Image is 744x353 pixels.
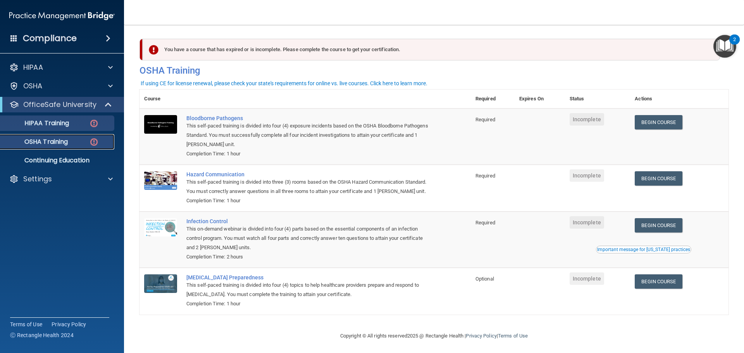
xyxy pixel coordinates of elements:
[186,121,432,149] div: This self-paced training is divided into four (4) exposure incidents based on the OSHA Bloodborne...
[186,252,432,262] div: Completion Time: 2 hours
[139,65,728,76] h4: OSHA Training
[597,247,690,252] div: Important message for [US_STATE] practices
[635,274,682,289] a: Begin Course
[186,171,432,177] a: Hazard Communication
[570,272,604,285] span: Incomplete
[186,196,432,205] div: Completion Time: 1 hour
[52,320,86,328] a: Privacy Policy
[475,173,495,179] span: Required
[10,320,42,328] a: Terms of Use
[186,218,432,224] a: Infection Control
[149,45,158,55] img: exclamation-circle-solid-danger.72ef9ffc.png
[9,81,113,91] a: OSHA
[733,40,736,50] div: 2
[635,115,682,129] a: Begin Course
[565,90,630,108] th: Status
[630,90,728,108] th: Actions
[713,35,736,58] button: Open Resource Center, 2 new notifications
[471,90,515,108] th: Required
[139,90,182,108] th: Course
[475,220,495,226] span: Required
[9,100,112,109] a: OfficeSafe University
[143,39,720,60] div: You have a course that has expired or is incomplete. Please complete the course to get your certi...
[23,63,43,72] p: HIPAA
[570,113,604,126] span: Incomplete
[141,81,427,86] div: If using CE for license renewal, please check your state's requirements for online vs. live cours...
[9,8,115,24] img: PMB logo
[186,115,432,121] a: Bloodborne Pathogens
[186,299,432,308] div: Completion Time: 1 hour
[515,90,565,108] th: Expires On
[186,224,432,252] div: This on-demand webinar is divided into four (4) parts based on the essential components of an inf...
[475,117,495,122] span: Required
[635,171,682,186] a: Begin Course
[9,174,113,184] a: Settings
[186,177,432,196] div: This self-paced training is divided into three (3) rooms based on the OSHA Hazard Communication S...
[23,33,77,44] h4: Compliance
[5,138,68,146] p: OSHA Training
[10,331,74,339] span: Ⓒ Rectangle Health 2024
[498,333,528,339] a: Terms of Use
[186,274,432,281] a: [MEDICAL_DATA] Preparedness
[23,100,96,109] p: OfficeSafe University
[635,218,682,232] a: Begin Course
[23,174,52,184] p: Settings
[23,81,43,91] p: OSHA
[570,216,604,229] span: Incomplete
[5,119,69,127] p: HIPAA Training
[570,169,604,182] span: Incomplete
[596,246,691,253] button: Read this if you are a dental practitioner in the state of CA
[89,137,99,147] img: danger-circle.6113f641.png
[466,333,496,339] a: Privacy Policy
[705,300,735,329] iframe: Drift Widget Chat Controller
[186,281,432,299] div: This self-paced training is divided into four (4) topics to help healthcare providers prepare and...
[186,149,432,158] div: Completion Time: 1 hour
[139,79,429,87] button: If using CE for license renewal, please check your state's requirements for online vs. live cours...
[293,324,575,348] div: Copyright © All rights reserved 2025 @ Rectangle Health | |
[9,63,113,72] a: HIPAA
[89,119,99,128] img: danger-circle.6113f641.png
[475,276,494,282] span: Optional
[5,157,111,164] p: Continuing Education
